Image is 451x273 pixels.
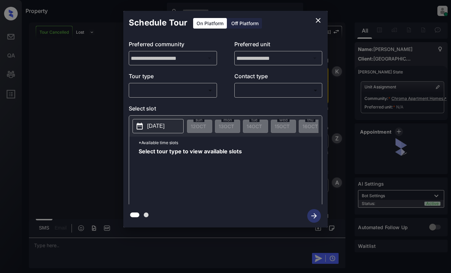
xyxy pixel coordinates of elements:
[193,18,227,29] div: On Platform
[234,40,323,51] p: Preferred unit
[129,40,217,51] p: Preferred community
[123,11,193,35] h2: Schedule Tour
[133,119,184,133] button: [DATE]
[129,104,322,115] p: Select slot
[311,14,325,27] button: close
[147,122,165,130] p: [DATE]
[139,137,322,149] p: *Available time slots
[234,72,323,83] p: Contact type
[228,18,262,29] div: Off Platform
[139,149,242,203] span: Select tour type to view available slots
[129,72,217,83] p: Tour type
